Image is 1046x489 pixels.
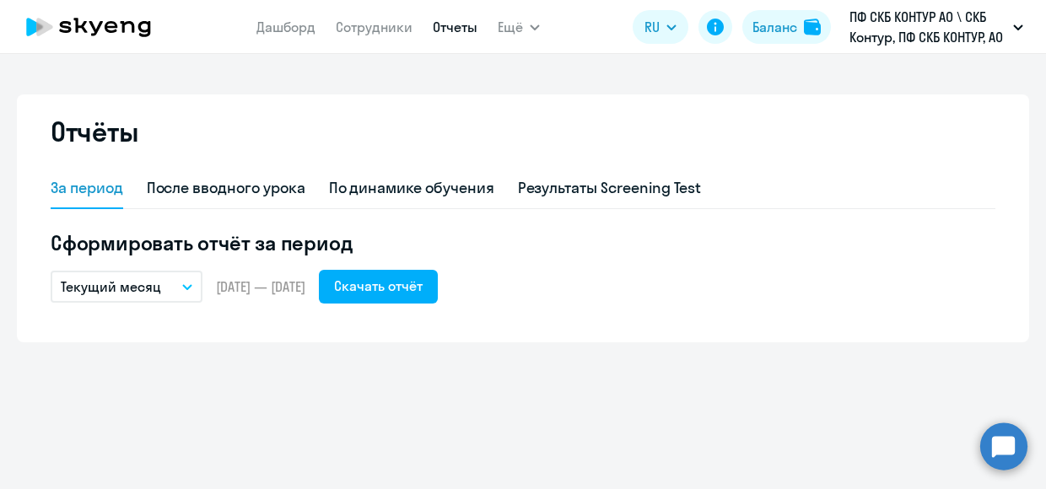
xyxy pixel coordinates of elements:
[752,17,797,37] div: Баланс
[633,10,688,44] button: RU
[256,19,315,35] a: Дашборд
[336,19,412,35] a: Сотрудники
[644,17,660,37] span: RU
[804,19,821,35] img: balance
[498,10,540,44] button: Ещё
[334,276,423,296] div: Скачать отчёт
[329,177,494,199] div: По динамике обучения
[216,277,305,296] span: [DATE] — [DATE]
[51,115,138,148] h2: Отчёты
[319,270,438,304] button: Скачать отчёт
[841,7,1032,47] button: ПФ СКБ КОНТУР АО \ СКБ Контур, ПФ СКБ КОНТУР, АО
[498,17,523,37] span: Ещё
[147,177,305,199] div: После вводного урока
[742,10,831,44] button: Балансbalance
[51,271,202,303] button: Текущий месяц
[433,19,477,35] a: Отчеты
[849,7,1006,47] p: ПФ СКБ КОНТУР АО \ СКБ Контур, ПФ СКБ КОНТУР, АО
[51,229,995,256] h5: Сформировать отчёт за период
[518,177,702,199] div: Результаты Screening Test
[51,177,123,199] div: За период
[61,277,161,297] p: Текущий месяц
